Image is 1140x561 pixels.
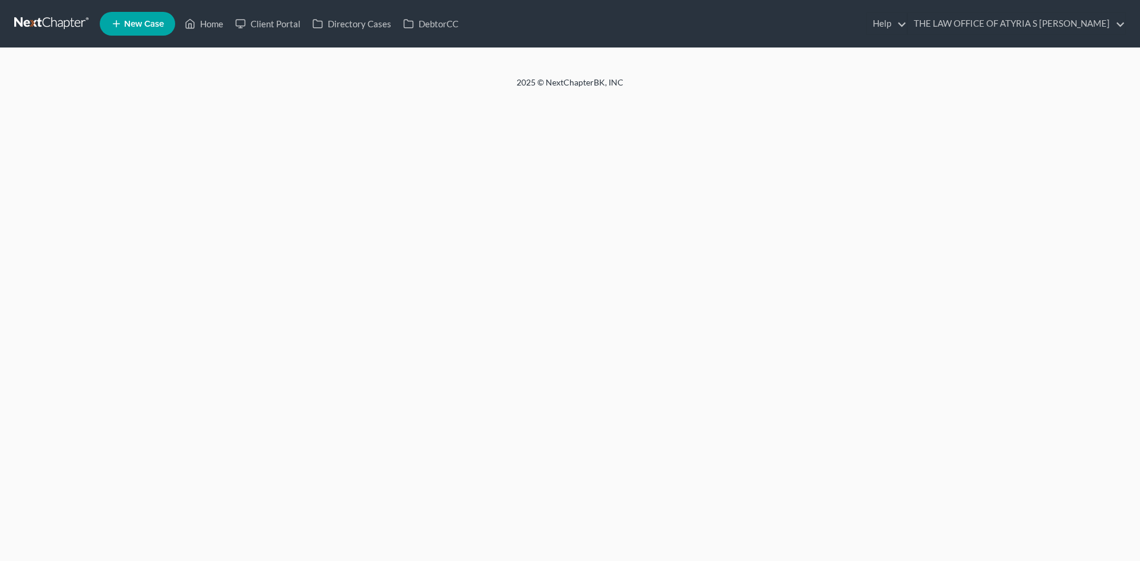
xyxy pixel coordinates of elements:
a: Client Portal [229,13,306,34]
new-legal-case-button: New Case [100,12,175,36]
a: DebtorCC [397,13,464,34]
div: 2025 © NextChapterBK, INC [232,77,908,98]
a: THE LAW OFFICE OF ATYRIA S [PERSON_NAME] [908,13,1125,34]
a: Help [867,13,907,34]
a: Directory Cases [306,13,397,34]
a: Home [179,13,229,34]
